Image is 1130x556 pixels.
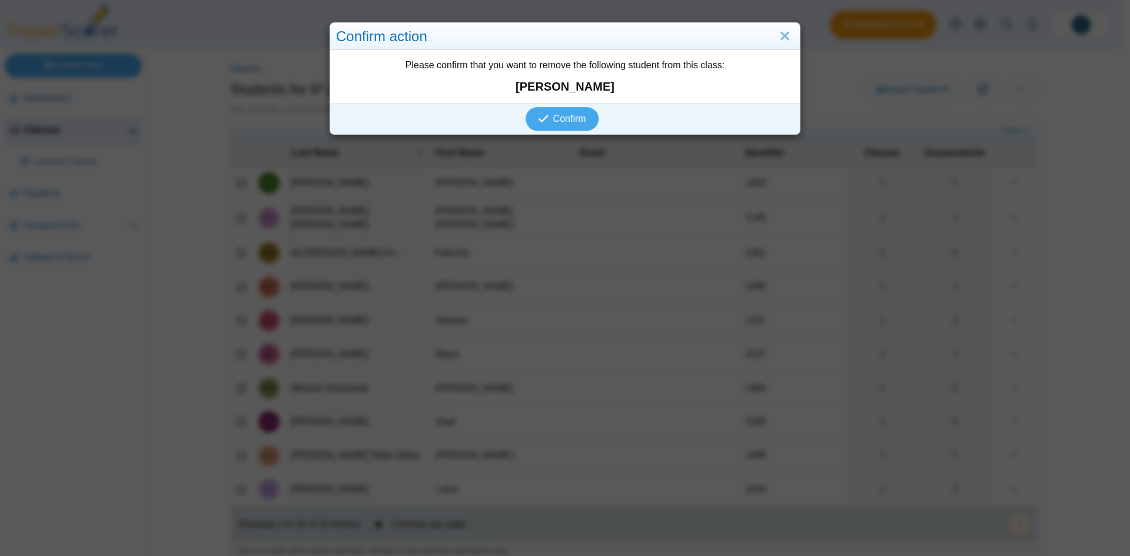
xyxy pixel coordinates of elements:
button: Confirm [526,107,598,131]
div: Please confirm that you want to remove the following student from this class: [330,50,800,103]
strong: [PERSON_NAME] [336,78,794,95]
span: Confirm [553,114,586,124]
div: Confirm action [330,23,800,51]
a: Close [776,26,794,46]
